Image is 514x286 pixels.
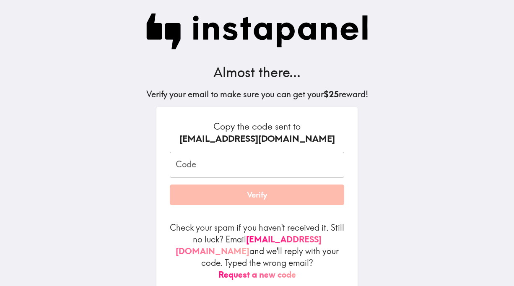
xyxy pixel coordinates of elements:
button: Request a new code [218,269,296,281]
h6: Copy the code sent to [170,120,344,145]
a: [EMAIL_ADDRESS][DOMAIN_NAME] [176,234,322,256]
p: Check your spam if you haven't received it. Still no luck? Email and we'll reply with your code. ... [170,222,344,281]
img: Instapanel [146,13,368,49]
input: xxx_xxx_xxx [170,152,344,178]
h3: Almost there... [146,63,368,82]
button: Verify [170,185,344,205]
b: $25 [324,89,339,99]
div: [EMAIL_ADDRESS][DOMAIN_NAME] [170,133,344,145]
h5: Verify your email to make sure you can get your reward! [146,88,368,100]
